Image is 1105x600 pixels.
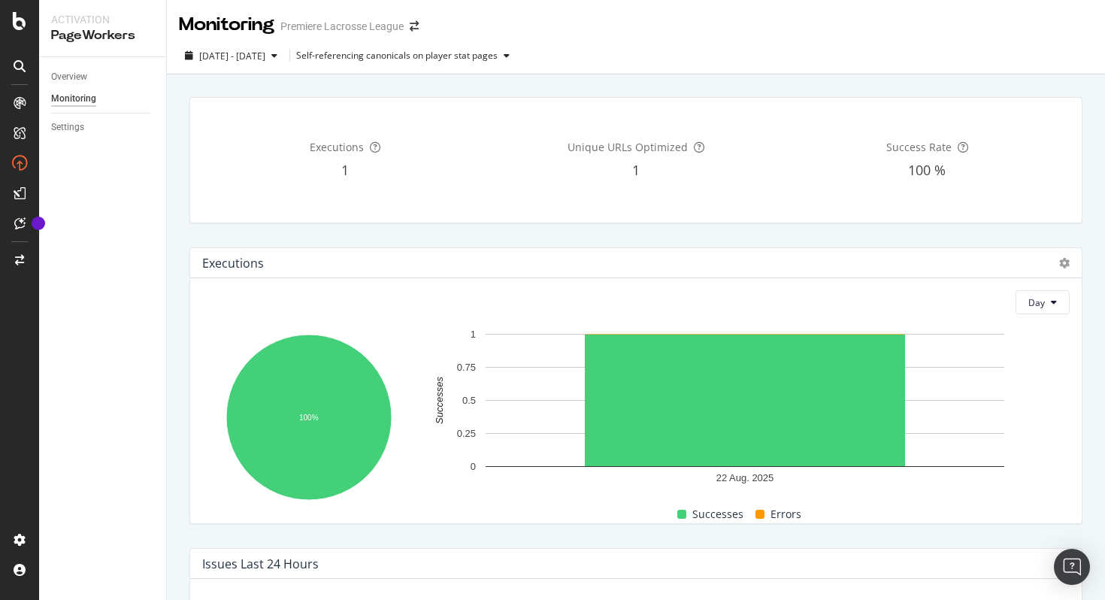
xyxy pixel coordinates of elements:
[32,217,45,230] div: Tooltip anchor
[299,414,319,422] text: 100%
[1016,290,1070,314] button: Day
[296,44,516,68] button: Self-referencing canonicals on player stat pages
[770,505,801,523] span: Errors
[1054,549,1090,585] div: Open Intercom Messenger
[51,27,154,44] div: PageWorkers
[202,556,319,571] div: Issues Last 24 Hours
[1028,296,1045,309] span: Day
[202,256,264,271] div: Executions
[51,91,96,107] div: Monitoring
[471,461,476,472] text: 0
[341,161,349,179] span: 1
[51,12,154,27] div: Activation
[310,140,364,154] span: Executions
[471,329,476,340] text: 1
[280,19,404,34] div: Premiere Lacrosse League
[421,326,1070,492] svg: A chart.
[51,69,156,85] a: Overview
[51,91,156,107] a: Monitoring
[716,472,774,483] text: 22 Aug. 2025
[692,505,743,523] span: Successes
[199,50,265,62] span: [DATE] - [DATE]
[51,120,84,135] div: Settings
[886,140,952,154] span: Success Rate
[51,69,87,85] div: Overview
[410,21,419,32] div: arrow-right-arrow-left
[434,377,445,424] text: Successes
[296,51,498,60] div: Self-referencing canonicals on player stat pages
[179,12,274,38] div: Monitoring
[568,140,688,154] span: Unique URLs Optimized
[457,362,476,373] text: 0.75
[179,44,283,68] button: [DATE] - [DATE]
[632,161,640,179] span: 1
[462,395,476,406] text: 0.5
[51,120,156,135] a: Settings
[457,428,476,439] text: 0.25
[202,326,415,511] svg: A chart.
[908,161,946,179] span: 100 %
